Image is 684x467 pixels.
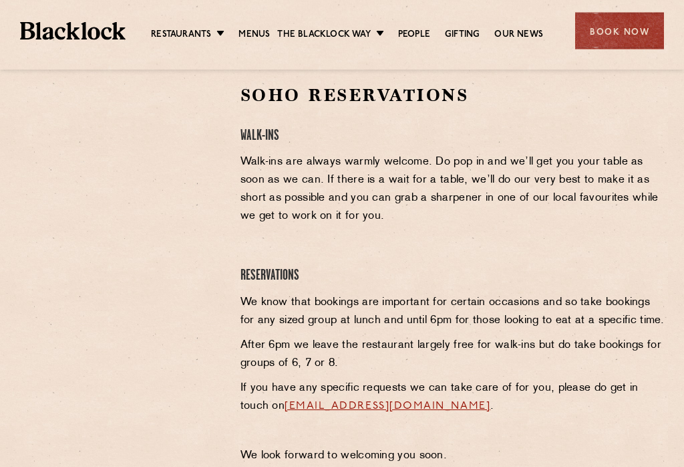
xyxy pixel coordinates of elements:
[277,28,370,41] a: The Blacklock Way
[238,28,270,41] a: Menus
[398,28,430,41] a: People
[240,448,667,466] p: We look forward to welcoming you soon.
[240,268,667,286] h4: Reservations
[151,28,211,41] a: Restaurants
[575,13,664,50] div: Book Now
[240,380,667,416] p: If you have any specific requests we can take care of for you, please do get in touch on .
[240,128,667,146] h4: Walk-Ins
[445,28,480,41] a: Gifting
[20,22,126,40] img: BL_Textured_Logo-footer-cropped.svg
[43,84,193,286] iframe: OpenTable make booking widget
[240,337,667,373] p: After 6pm we leave the restaurant largely free for walk-ins but do take bookings for groups of 6,...
[240,84,667,108] h2: Soho Reservations
[494,28,543,41] a: Our News
[240,154,667,226] p: Walk-ins are always warmly welcome. Do pop in and we’ll get you your table as soon as we can. If ...
[285,401,490,412] a: [EMAIL_ADDRESS][DOMAIN_NAME]
[240,294,667,331] p: We know that bookings are important for certain occasions and so take bookings for any sized grou...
